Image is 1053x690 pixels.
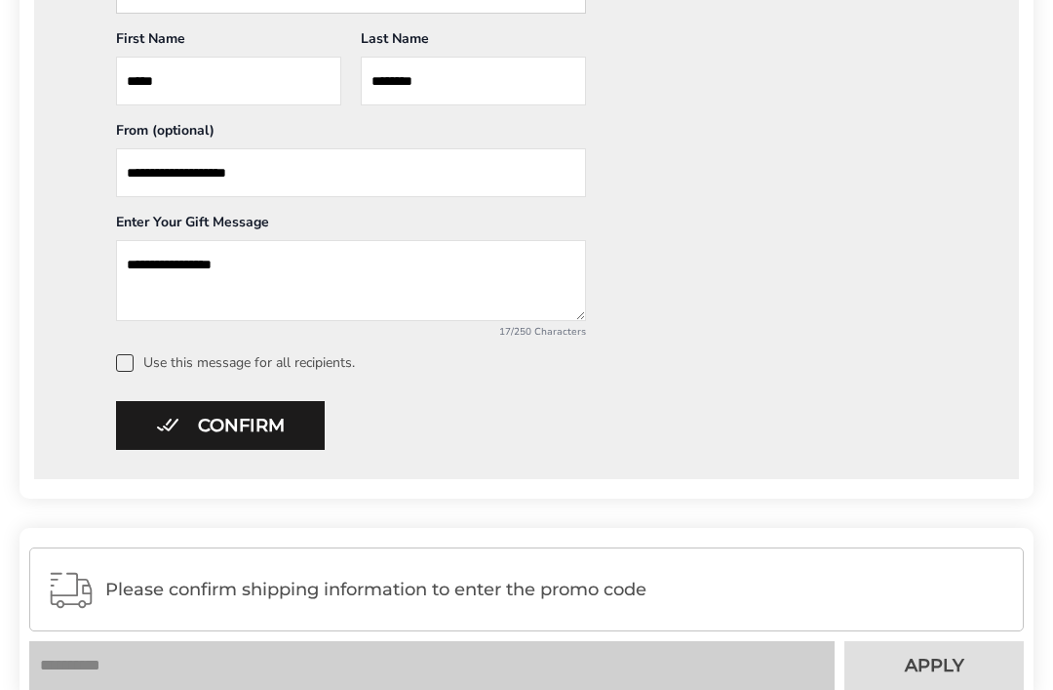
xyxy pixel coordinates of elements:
label: Use this message for all recipients. [116,354,987,372]
div: From (optional) [116,121,586,148]
input: First Name [116,57,341,105]
span: Apply [905,657,964,674]
button: Apply [844,641,1024,690]
input: From [116,148,586,197]
div: First Name [116,29,341,57]
div: Enter Your Gift Message [116,213,586,240]
div: Last Name [361,29,586,57]
button: Confirm button [116,401,325,450]
input: Last Name [361,57,586,105]
span: Please confirm shipping information to enter the promo code [105,580,1006,599]
textarea: Add a message [116,240,586,321]
div: 17/250 Characters [116,325,586,339]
